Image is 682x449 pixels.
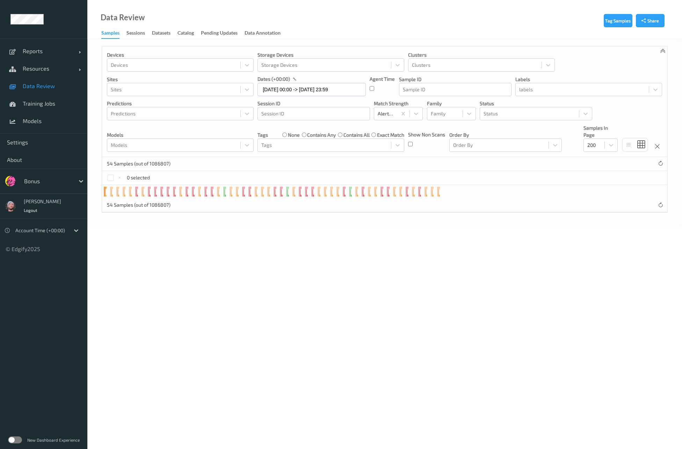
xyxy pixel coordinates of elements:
[201,29,238,38] div: Pending Updates
[107,51,254,58] p: Devices
[604,14,632,27] button: Tag Samples
[257,100,370,107] p: Session ID
[288,131,300,138] label: none
[127,174,150,181] p: 0 selected
[177,28,201,38] a: Catalog
[480,100,592,107] p: Status
[126,28,152,38] a: Sessions
[107,100,254,107] p: Predictions
[427,100,476,107] p: Family
[307,131,336,138] label: contains any
[449,131,562,138] p: Order By
[257,131,268,138] p: Tags
[374,100,423,107] p: Match Strength
[152,29,170,38] div: Datasets
[257,76,290,83] p: dates (+00:00)
[408,131,445,138] p: Show Non Scans
[257,51,404,58] p: Storage Devices
[636,14,665,27] button: Share
[152,28,177,38] a: Datasets
[343,131,370,138] label: contains all
[583,124,618,138] p: Samples In Page
[107,131,254,138] p: Models
[201,28,245,38] a: Pending Updates
[107,201,170,208] p: 54 Samples (out of 1086807)
[126,29,145,38] div: Sessions
[399,76,511,83] p: Sample ID
[107,76,254,83] p: Sites
[370,76,395,83] p: Agent Time
[245,28,288,38] a: Data Annotation
[101,29,119,39] div: Samples
[408,51,555,58] p: Clusters
[515,76,662,83] p: labels
[101,28,126,39] a: Samples
[377,131,404,138] label: exact match
[177,29,194,38] div: Catalog
[107,160,170,167] p: 54 Samples (out of 1086807)
[245,29,281,38] div: Data Annotation
[101,14,145,21] div: Data Review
